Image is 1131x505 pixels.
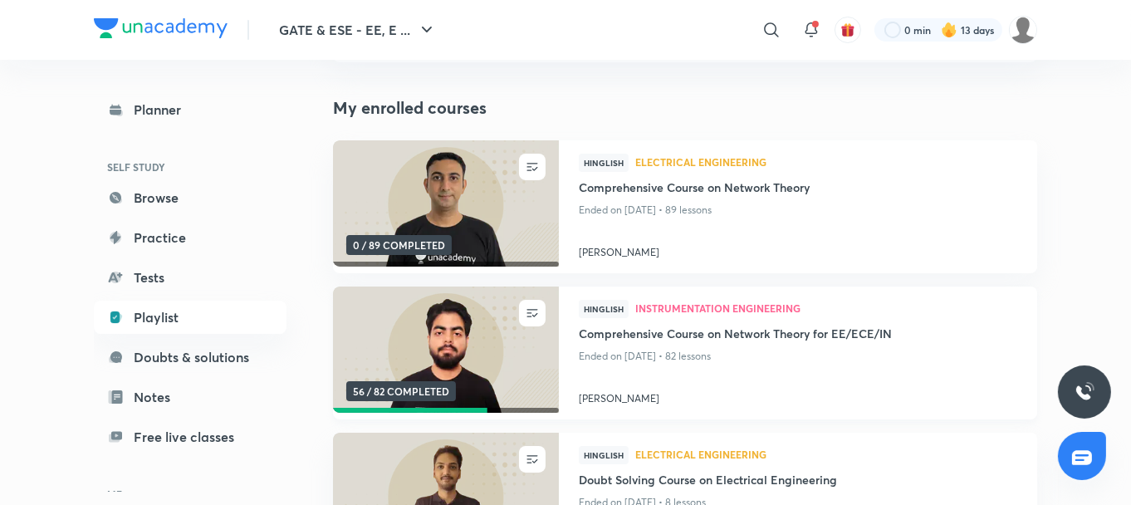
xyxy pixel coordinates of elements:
[1009,16,1037,44] img: Divyanshu
[579,385,1017,406] a: [PERSON_NAME]
[94,153,286,181] h6: SELF STUDY
[941,22,957,38] img: streak
[333,140,559,273] a: new-thumbnail0 / 89 COMPLETED
[579,238,1017,260] a: [PERSON_NAME]
[346,235,452,255] span: 0 / 89 COMPLETED
[94,380,286,414] a: Notes
[94,181,286,214] a: Browse
[635,157,1017,169] a: Electrical Engineering
[579,471,1017,492] a: Doubt Solving Course on Electrical Engineering
[94,301,286,334] a: Playlist
[94,93,286,126] a: Planner
[330,286,561,414] img: new-thumbnail
[330,140,561,268] img: new-thumbnail
[579,154,629,172] span: Hinglish
[94,18,228,42] a: Company Logo
[346,381,456,401] span: 56 / 82 COMPLETED
[94,261,286,294] a: Tests
[635,303,1017,313] span: Instrumentation Engineering
[840,22,855,37] img: avatar
[269,13,447,47] button: GATE & ESE - EE, E ...
[635,303,1017,315] a: Instrumentation Engineering
[579,325,1017,346] a: Comprehensive Course on Network Theory for EE/ECE/IN
[94,341,286,374] a: Doubts & solutions
[835,17,861,43] button: avatar
[635,449,1017,459] span: Electrical Engineering
[94,221,286,254] a: Practice
[579,300,629,318] span: Hinglish
[333,96,1037,120] h4: My enrolled courses
[579,179,1017,199] a: Comprehensive Course on Network Theory
[94,420,286,454] a: Free live classes
[579,346,1017,367] p: Ended on [DATE] • 82 lessons
[579,199,1017,221] p: Ended on [DATE] • 89 lessons
[635,157,1017,167] span: Electrical Engineering
[333,287,559,419] a: new-thumbnail56 / 82 COMPLETED
[1075,382,1094,402] img: ttu
[635,449,1017,461] a: Electrical Engineering
[579,446,629,464] span: Hinglish
[94,18,228,38] img: Company Logo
